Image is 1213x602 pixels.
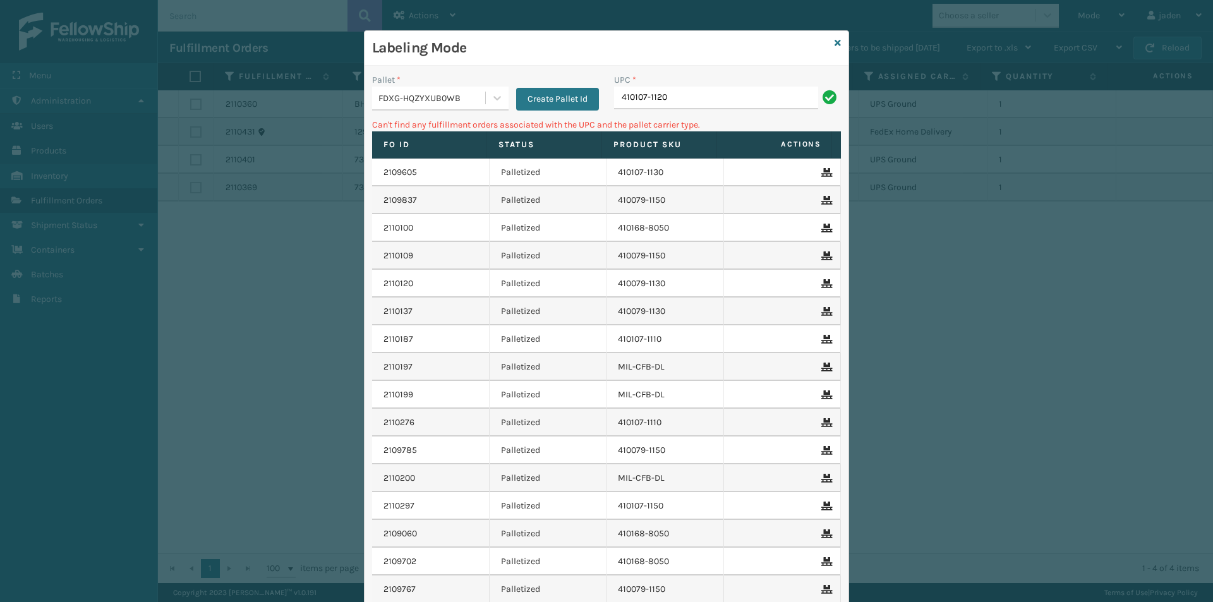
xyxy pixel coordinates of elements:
h3: Labeling Mode [372,39,830,57]
a: 2110137 [383,305,413,318]
div: FDXG-HQZYXUB0WB [378,92,486,105]
a: 2109605 [383,166,417,179]
td: Palletized [490,464,607,492]
label: Product SKU [613,139,705,150]
i: Remove From Pallet [821,196,829,205]
td: Palletized [490,381,607,409]
span: Actions [721,134,829,155]
td: Palletized [490,353,607,381]
td: 410168-8050 [606,214,724,242]
a: 2109060 [383,527,417,540]
td: 410107-1110 [606,409,724,436]
td: 410079-1130 [606,270,724,298]
td: Palletized [490,548,607,575]
td: 410107-1110 [606,325,724,353]
a: 2109767 [383,583,416,596]
i: Remove From Pallet [821,390,829,399]
label: Status [498,139,590,150]
a: 2110109 [383,250,413,262]
i: Remove From Pallet [821,224,829,232]
a: 2110297 [383,500,414,512]
td: Palletized [490,409,607,436]
td: 410107-1150 [606,492,724,520]
td: 410079-1150 [606,242,724,270]
i: Remove From Pallet [821,585,829,594]
td: Palletized [490,436,607,464]
td: Palletized [490,492,607,520]
a: 2109837 [383,194,417,207]
i: Remove From Pallet [821,307,829,316]
a: 2110100 [383,222,413,234]
td: Palletized [490,242,607,270]
i: Remove From Pallet [821,418,829,427]
td: Palletized [490,186,607,214]
td: Palletized [490,298,607,325]
i: Remove From Pallet [821,363,829,371]
td: Palletized [490,214,607,242]
a: 2110276 [383,416,414,429]
a: 2110120 [383,277,413,290]
td: MIL-CFB-DL [606,353,724,381]
i: Remove From Pallet [821,502,829,510]
td: MIL-CFB-DL [606,381,724,409]
i: Remove From Pallet [821,279,829,288]
td: Palletized [490,270,607,298]
td: 410079-1150 [606,186,724,214]
a: 2110187 [383,333,413,346]
a: 2109785 [383,444,417,457]
label: UPC [614,73,636,87]
button: Create Pallet Id [516,88,599,111]
td: 410079-1150 [606,436,724,464]
td: Palletized [490,520,607,548]
i: Remove From Pallet [821,168,829,177]
td: Palletized [490,325,607,353]
i: Remove From Pallet [821,557,829,566]
td: Palletized [490,159,607,186]
i: Remove From Pallet [821,335,829,344]
td: 410168-8050 [606,548,724,575]
a: 2110197 [383,361,413,373]
i: Remove From Pallet [821,474,829,483]
p: Can't find any fulfillment orders associated with the UPC and the pallet carrier type. [372,118,841,131]
a: 2109702 [383,555,416,568]
td: 410079-1130 [606,298,724,325]
i: Remove From Pallet [821,251,829,260]
td: MIL-CFB-DL [606,464,724,492]
td: 410168-8050 [606,520,724,548]
i: Remove From Pallet [821,446,829,455]
label: Pallet [372,73,401,87]
a: 2110200 [383,472,415,485]
label: Fo Id [383,139,475,150]
a: 2110199 [383,388,413,401]
i: Remove From Pallet [821,529,829,538]
td: 410107-1130 [606,159,724,186]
